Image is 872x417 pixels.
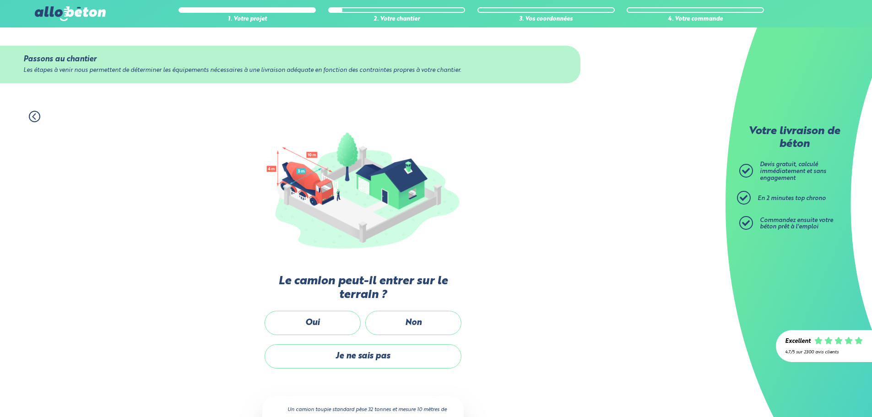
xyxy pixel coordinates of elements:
[265,311,361,335] label: Oui
[791,381,862,407] iframe: Help widget launcher
[477,16,615,23] div: 3. Vos coordonnées
[262,275,464,302] label: Le camion peut-il entrer sur le terrain ?
[365,311,461,335] label: Non
[179,16,316,23] div: 1. Votre projet
[627,16,764,23] div: 4. Votre commande
[23,55,558,64] div: Passons au chantier
[23,67,558,74] div: Les étapes à venir nous permettent de déterminer les équipements nécessaires à une livraison adéq...
[328,16,466,23] div: 2. Votre chantier
[265,344,461,368] label: Je ne sais pas
[35,6,105,21] img: allobéton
